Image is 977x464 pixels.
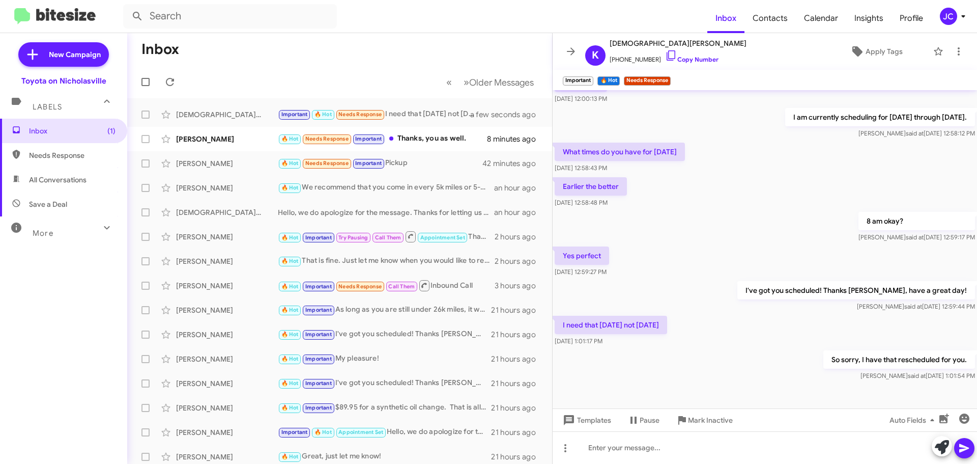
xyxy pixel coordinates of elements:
[278,329,491,340] div: I've got you scheduled! Thanks [PERSON_NAME], have a great day!
[464,76,469,89] span: »
[278,157,483,169] div: Pickup
[176,256,278,266] div: [PERSON_NAME]
[278,182,494,194] div: We recommend that you come in every 5k miles or 5-6 months. Whichever one you hit first.
[338,429,383,435] span: Appointment Set
[305,160,349,167] span: Needs Response
[931,8,966,25] button: JC
[858,233,975,241] span: [PERSON_NAME] [DATE] 12:59:17 PM
[640,411,659,429] span: Pause
[278,353,491,365] div: My pleasure!
[908,372,926,379] span: said at
[592,47,599,64] span: K
[597,76,619,86] small: 🔥 Hot
[555,199,608,206] span: [DATE] 12:58:48 PM
[744,4,796,33] a: Contacts
[49,49,101,60] span: New Campaign
[846,4,892,33] a: Insights
[278,426,491,438] div: Hello, we do apologize for the message. Thanks for letting us know, we will update our records! H...
[355,160,382,167] span: Important
[281,453,299,460] span: 🔥 Hot
[278,255,495,267] div: That is fine. Just let me know when you would like to rescheduled.
[305,234,332,241] span: Important
[176,305,278,315] div: [PERSON_NAME]
[278,279,495,292] div: Inbound Call
[305,307,332,313] span: Important
[281,184,299,191] span: 🔥 Hot
[305,380,332,387] span: Important
[491,452,544,462] div: 21 hours ago
[469,77,534,88] span: Older Messages
[619,411,668,429] button: Pause
[278,451,491,462] div: Great, just let me know!
[491,305,544,315] div: 21 hours ago
[665,56,719,63] a: Copy Number
[21,76,106,86] div: Toyota on Nicholasville
[278,402,491,414] div: $89.95 for a synthetic oil change. That is all that is due at this time.
[281,135,299,142] span: 🔥 Hot
[457,72,540,93] button: Next
[305,404,332,411] span: Important
[176,183,278,193] div: [PERSON_NAME]
[737,281,975,299] p: I've got you scheduled! Thanks [PERSON_NAME], have a great day!
[823,350,975,369] p: So sorry, I have that rescheduled for you.
[441,72,540,93] nav: Page navigation example
[555,268,607,276] span: [DATE] 12:59:27 PM
[610,37,746,49] span: [DEMOGRAPHIC_DATA][PERSON_NAME]
[858,129,975,137] span: [PERSON_NAME] [DATE] 12:58:12 PM
[123,4,337,29] input: Search
[338,234,368,241] span: Try Pausing
[338,111,382,118] span: Needs Response
[281,160,299,167] span: 🔥 Hot
[906,233,924,241] span: said at
[29,175,87,185] span: All Conversations
[305,135,349,142] span: Needs Response
[375,234,401,241] span: Call Them
[940,8,957,25] div: JC
[278,108,483,120] div: I need that [DATE] not [DATE]
[494,207,544,217] div: an hour ago
[785,108,975,126] p: I am currently scheduling for [DATE] through [DATE].
[892,4,931,33] a: Profile
[881,411,946,429] button: Auto Fields
[176,330,278,340] div: [PERSON_NAME]
[610,49,746,65] span: [PHONE_NUMBER]
[553,411,619,429] button: Templates
[495,232,544,242] div: 2 hours ago
[281,307,299,313] span: 🔥 Hot
[305,283,332,290] span: Important
[281,283,299,290] span: 🔥 Hot
[555,337,602,345] span: [DATE] 1:01:17 PM
[29,199,67,209] span: Save a Deal
[107,126,116,136] span: (1)
[29,126,116,136] span: Inbox
[796,4,846,33] a: Calendar
[420,234,465,241] span: Appointment Set
[487,134,544,144] div: 8 minutes ago
[176,427,278,438] div: [PERSON_NAME]
[857,303,975,310] span: [PERSON_NAME] [DATE] 12:59:44 PM
[688,411,733,429] span: Mark Inactive
[176,134,278,144] div: [PERSON_NAME]
[176,232,278,242] div: [PERSON_NAME]
[281,258,299,264] span: 🔥 Hot
[338,283,382,290] span: Needs Response
[858,212,975,230] p: 8 am okay?
[563,76,593,86] small: Important
[866,42,903,61] span: Apply Tags
[281,111,308,118] span: Important
[305,356,332,362] span: Important
[141,41,179,58] h1: Inbox
[278,304,491,316] div: As long as you are still under 26k miles, it will be free.
[176,403,278,413] div: [PERSON_NAME]
[555,316,667,334] p: I need that [DATE] not [DATE]
[906,129,924,137] span: said at
[889,411,938,429] span: Auto Fields
[176,354,278,364] div: [PERSON_NAME]
[176,207,278,217] div: [DEMOGRAPHIC_DATA][PERSON_NAME]
[555,95,607,102] span: [DATE] 12:00:13 PM
[860,372,975,379] span: [PERSON_NAME] [DATE] 1:01:54 PM
[314,429,332,435] span: 🔥 Hot
[281,356,299,362] span: 🔥 Hot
